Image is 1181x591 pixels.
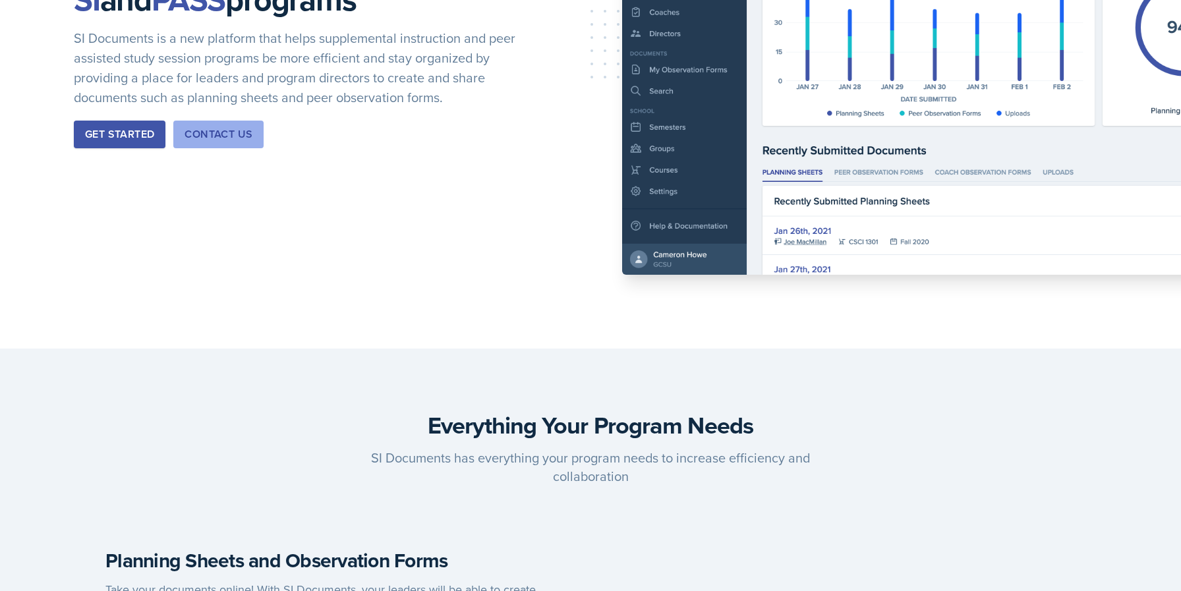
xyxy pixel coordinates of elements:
button: Contact Us [173,121,264,148]
div: Contact Us [185,127,252,142]
h3: Everything Your Program Needs [105,412,1076,438]
p: SI Documents has everything your program needs to increase efficiency and collaboration [337,449,844,486]
h4: Planning Sheets and Observation Forms [105,549,580,573]
div: Get Started [85,127,154,142]
button: Get Started [74,121,165,148]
